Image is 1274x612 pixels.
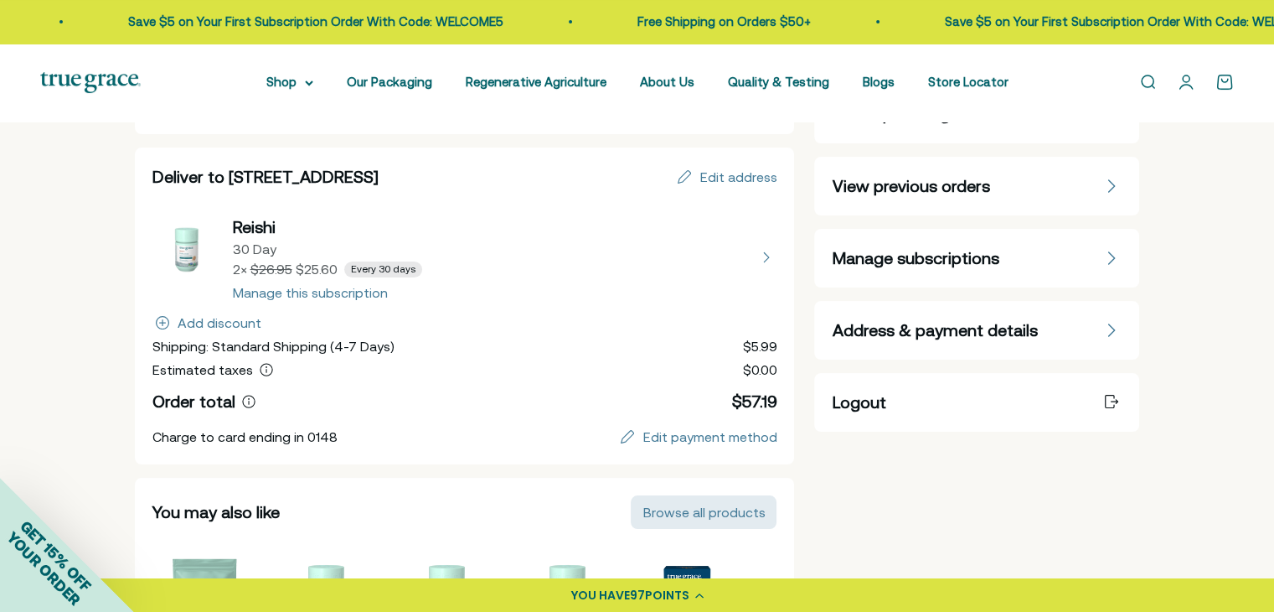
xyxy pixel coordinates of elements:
span: Add discount [152,313,261,333]
span: Deliver to [STREET_ADDRESS] [152,167,379,186]
span: Manage subscriptions [832,246,998,270]
div: Browse all products [642,506,765,519]
span: You may also like [152,502,280,521]
span: GET 15% OFF [17,516,95,594]
span: Estimated taxes [152,362,253,377]
summary: Shop [266,72,313,92]
span: $5.99 [742,339,776,354]
p: Save $5 on Your First Subscription Order With Code: WELCOME5 [106,12,482,32]
a: Store Locator [928,75,1008,89]
span: $57.19 [731,392,776,411]
a: Address & payment details [814,301,1139,360]
a: Our Packaging [347,75,432,89]
span: Charge to card ending in 0148 [152,429,338,444]
a: Blogs [863,75,895,89]
div: Manage this subscription [233,286,388,299]
a: Regenerative Agriculture [466,75,606,89]
span: Logout [832,391,885,414]
div: Edit payment method [642,430,776,443]
span: Address & payment details [832,319,1037,342]
span: $0.00 [742,362,776,377]
a: Quality & Testing [728,75,829,89]
span: Edit address [674,167,776,187]
div: Add discount [178,316,261,329]
span: Order total [152,392,235,411]
span: POINTS [645,587,689,604]
a: About Us [640,75,694,89]
span: YOU HAVE [571,587,630,604]
span: Edit payment method [617,427,776,447]
a: Manage subscriptions [814,229,1139,288]
button: Browse all products [631,495,776,529]
a: View previous orders [814,157,1139,215]
a: Free Shipping on Orders $50+ [616,14,789,29]
span: Shipping: Standard Shipping (4-7 Days) [152,339,395,354]
span: YOUR ORDER [3,528,84,609]
span: 97 [630,587,645,604]
div: Edit address [699,170,776,184]
span: View previous orders [832,174,989,198]
a: Logout [814,373,1139,432]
